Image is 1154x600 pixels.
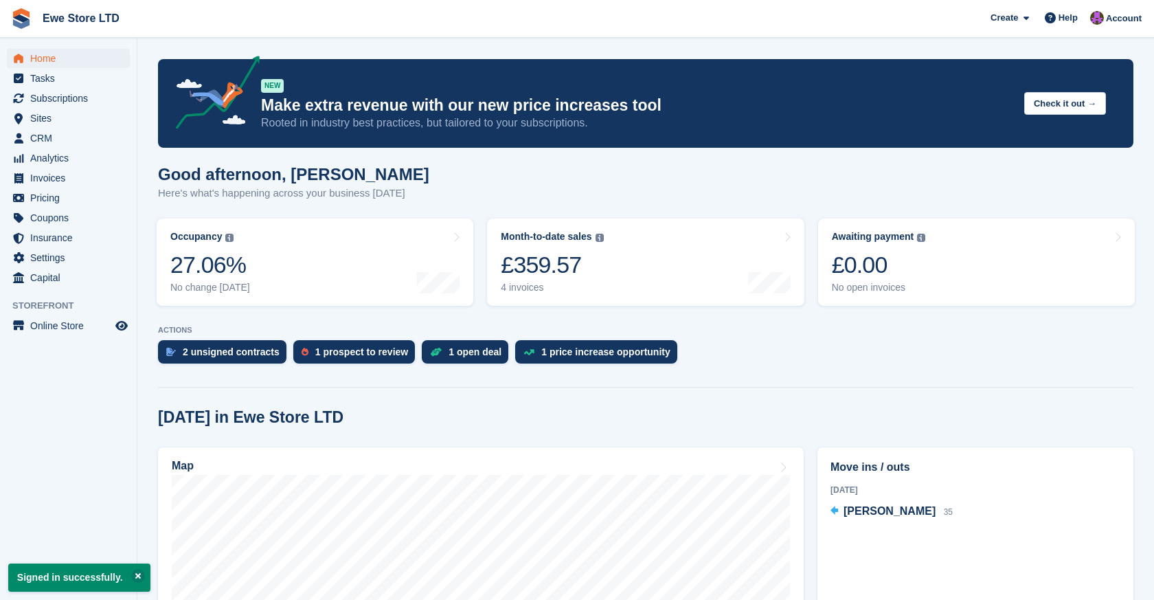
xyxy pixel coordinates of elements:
[166,348,176,356] img: contract_signature_icon-13c848040528278c33f63329250d36e43548de30e8caae1d1a13099fd9432cc5.svg
[170,282,250,293] div: No change [DATE]
[422,340,515,370] a: 1 open deal
[12,299,137,313] span: Storefront
[818,219,1135,306] a: Awaiting payment £0.00 No open invoices
[430,347,442,357] img: deal-1b604bf984904fb50ccaf53a9ad4b4a5d6e5aea283cecdc64d6e3604feb123c2.svg
[917,234,925,242] img: icon-info-grey-7440780725fd019a000dd9b08b2336e03edf1995a4989e88bcd33f0948082b44.svg
[30,208,113,227] span: Coupons
[30,148,113,168] span: Analytics
[7,89,130,108] a: menu
[158,408,343,427] h2: [DATE] in Ewe Store LTD
[7,148,130,168] a: menu
[158,165,429,184] h1: Good afternoon, [PERSON_NAME]
[30,168,113,188] span: Invoices
[30,248,113,267] span: Settings
[30,129,113,148] span: CRM
[7,129,130,148] a: menu
[30,228,113,247] span: Insurance
[37,7,125,30] a: Ewe Store LTD
[30,109,113,128] span: Sites
[302,348,308,356] img: prospect-51fa495bee0391a8d652442698ab0144808aea92771e9ea1ae160a38d050c398.svg
[11,8,32,29] img: stora-icon-8386f47178a22dfd0bd8f6a31ec36ba5ce8667c1dd55bd0f319d3a0aa187defe.svg
[164,56,260,134] img: price-adjustments-announcement-icon-8257ccfd72463d97f412b2fc003d46551f7dbcb40ab6d574587a9cd5c0d94...
[293,340,422,370] a: 1 prospect to review
[7,208,130,227] a: menu
[261,79,284,93] div: NEW
[1024,92,1106,115] button: Check it out →
[830,503,953,521] a: [PERSON_NAME] 35
[541,346,670,357] div: 1 price increase opportunity
[7,248,130,267] a: menu
[7,69,130,88] a: menu
[261,115,1013,131] p: Rooted in industry best practices, but tailored to your subscriptions.
[170,251,250,279] div: 27.06%
[30,268,113,287] span: Capital
[158,186,429,201] p: Here's what's happening across your business [DATE]
[170,231,222,243] div: Occupancy
[515,340,684,370] a: 1 price increase opportunity
[449,346,501,357] div: 1 open deal
[7,268,130,287] a: menu
[991,11,1018,25] span: Create
[30,188,113,208] span: Pricing
[7,188,130,208] a: menu
[30,316,113,335] span: Online Store
[183,346,280,357] div: 2 unsigned contracts
[7,168,130,188] a: menu
[1059,11,1078,25] span: Help
[172,460,194,472] h2: Map
[30,89,113,108] span: Subscriptions
[158,340,293,370] a: 2 unsigned contracts
[315,346,408,357] div: 1 prospect to review
[113,318,130,334] a: Preview store
[830,484,1120,496] div: [DATE]
[7,109,130,128] a: menu
[832,251,926,279] div: £0.00
[501,251,603,279] div: £359.57
[157,219,473,306] a: Occupancy 27.06% No change [DATE]
[8,564,150,592] p: Signed in successfully.
[1090,11,1104,25] img: Jon G
[7,49,130,68] a: menu
[832,282,926,293] div: No open invoices
[30,49,113,68] span: Home
[501,231,591,243] div: Month-to-date sales
[30,69,113,88] span: Tasks
[501,282,603,293] div: 4 invoices
[158,326,1133,335] p: ACTIONS
[225,234,234,242] img: icon-info-grey-7440780725fd019a000dd9b08b2336e03edf1995a4989e88bcd33f0948082b44.svg
[844,505,936,517] span: [PERSON_NAME]
[1106,12,1142,25] span: Account
[830,459,1120,476] h2: Move ins / outs
[596,234,604,242] img: icon-info-grey-7440780725fd019a000dd9b08b2336e03edf1995a4989e88bcd33f0948082b44.svg
[261,96,1013,115] p: Make extra revenue with our new price increases tool
[832,231,914,243] div: Awaiting payment
[7,316,130,335] a: menu
[944,507,953,517] span: 35
[487,219,804,306] a: Month-to-date sales £359.57 4 invoices
[523,349,534,355] img: price_increase_opportunities-93ffe204e8149a01c8c9dc8f82e8f89637d9d84a8eef4429ea346261dce0b2c0.svg
[7,228,130,247] a: menu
